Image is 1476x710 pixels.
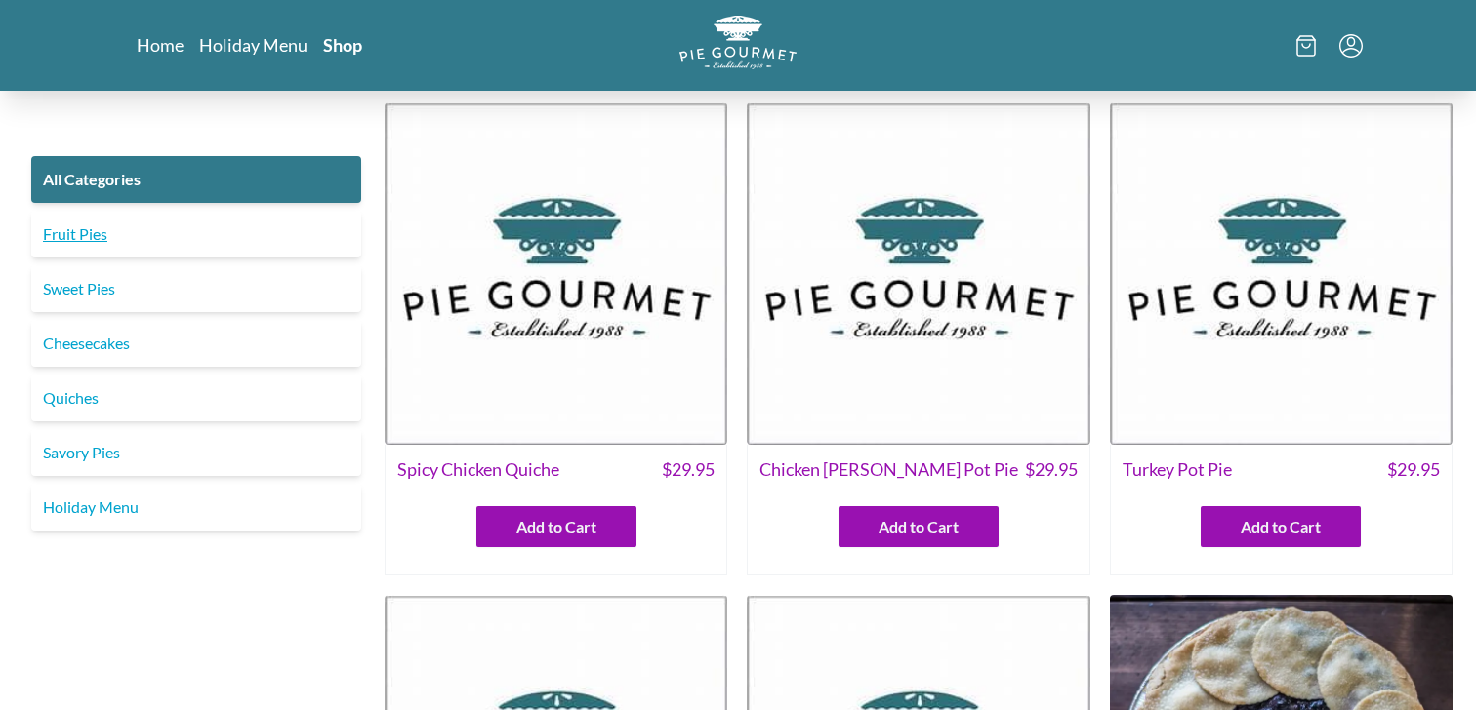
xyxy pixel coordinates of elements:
a: Home [137,33,184,57]
span: Spicy Chicken Quiche [397,456,559,483]
span: Chicken [PERSON_NAME] Pot Pie [759,456,1018,483]
a: Logo [679,16,797,75]
a: Holiday Menu [31,484,361,531]
a: Sweet Pies [31,265,361,312]
img: Spicy Chicken Quiche [385,102,727,445]
span: Add to Cart [879,515,959,538]
img: logo [679,16,797,69]
button: Add to Cart [839,506,999,547]
a: Shop [323,33,362,57]
button: Add to Cart [1201,506,1361,547]
a: Quiches [31,375,361,421]
a: Cheesecakes [31,320,361,367]
a: Holiday Menu [199,33,307,57]
span: $ 29.95 [1025,456,1078,483]
button: Add to Cart [476,506,636,547]
a: Fruit Pies [31,211,361,257]
a: All Categories [31,156,361,203]
span: Turkey Pot Pie [1123,456,1232,483]
span: Add to Cart [516,515,596,538]
a: Savory Pies [31,429,361,476]
span: $ 29.95 [1387,456,1440,483]
img: Chicken Curry Pot Pie [747,102,1089,445]
span: Add to Cart [1241,515,1321,538]
button: Menu [1339,34,1363,58]
span: $ 29.95 [662,456,715,483]
img: Turkey Pot Pie [1110,102,1453,445]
